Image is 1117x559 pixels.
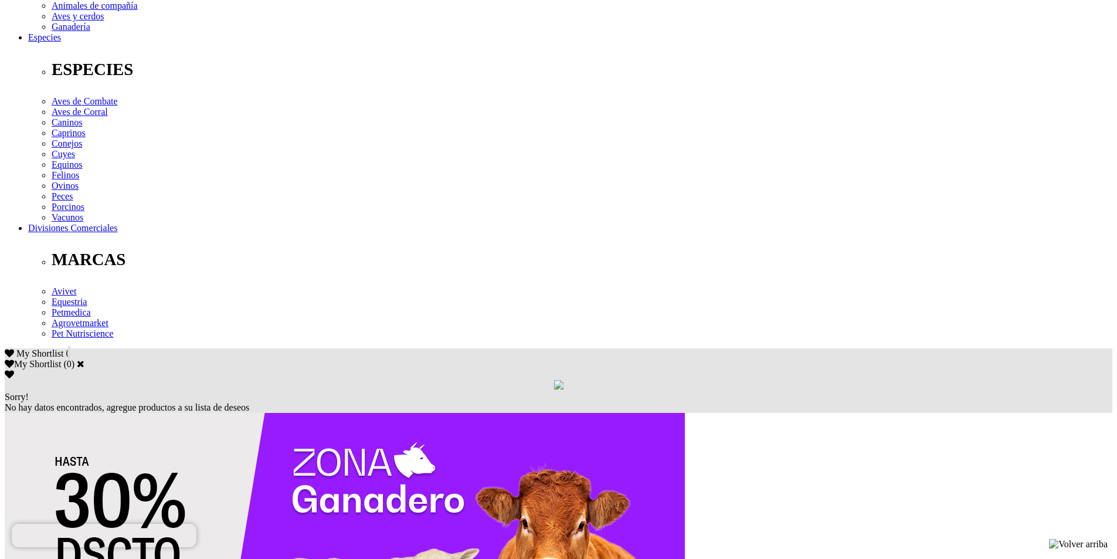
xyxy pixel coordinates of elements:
[52,318,108,328] a: Agrovetmarket
[63,359,74,369] span: ( )
[554,380,563,389] img: loading.gif
[52,297,87,307] a: Equestria
[67,359,72,369] label: 0
[52,11,104,21] a: Aves y cerdos
[52,191,73,201] a: Peces
[52,212,83,222] a: Vacunos
[52,202,84,212] a: Porcinos
[52,117,82,127] a: Caninos
[28,223,117,233] a: Divisiones Comerciales
[16,348,63,358] span: My Shortlist
[52,128,86,138] a: Caprinos
[28,32,61,42] a: Especies
[52,22,90,32] a: Ganadería
[5,392,1112,413] div: No hay datos encontrados, agregue productos a su lista de deseos
[1049,539,1108,550] img: Volver arriba
[52,1,138,11] a: Animales de compañía
[52,286,76,296] a: Avivet
[52,250,1112,269] p: MARCAS
[52,170,79,180] a: Felinos
[52,160,82,170] a: Equinos
[77,359,84,368] a: Cerrar
[52,107,108,117] a: Aves de Corral
[52,60,1112,79] p: ESPECIES
[52,138,82,148] a: Conejos
[5,392,29,402] span: Sorry!
[5,359,61,369] label: My Shortlist
[52,328,113,338] a: Pet Nutriscience
[52,96,118,106] a: Aves de Combate
[12,524,196,547] iframe: Brevo live chat
[52,307,91,317] a: Petmedica
[52,181,79,191] a: Ovinos
[66,348,70,358] span: 0
[52,149,75,159] a: Cuyes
